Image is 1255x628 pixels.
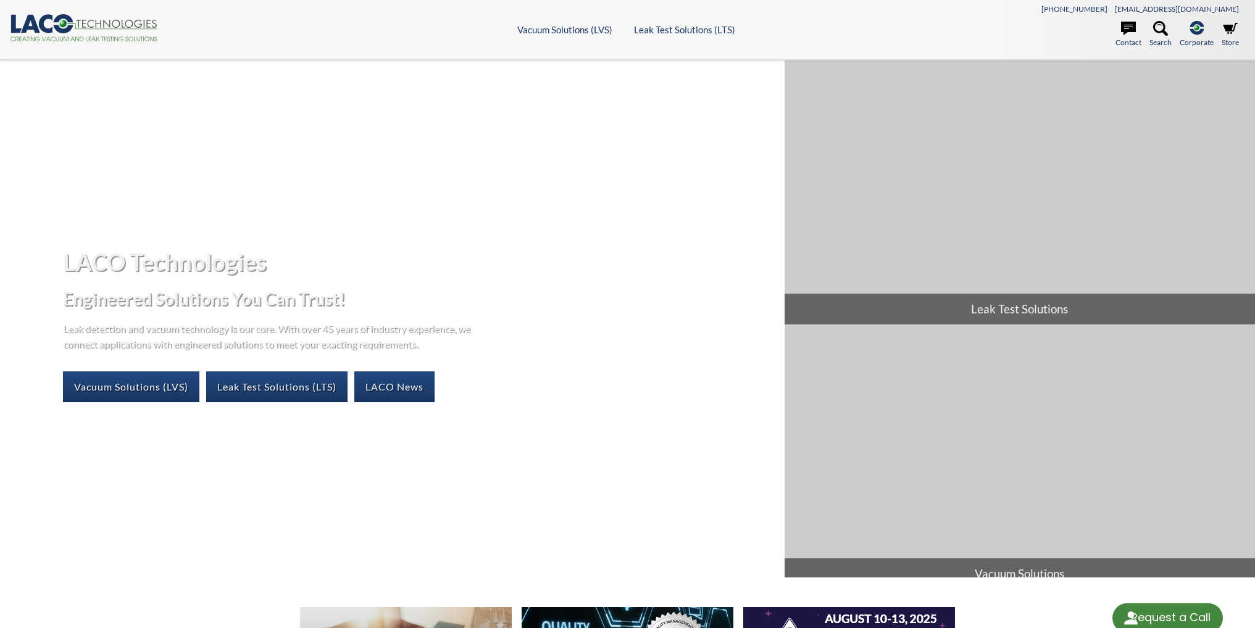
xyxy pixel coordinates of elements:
[1041,4,1107,14] a: [PHONE_NUMBER]
[354,371,435,402] a: LACO News
[1222,21,1239,48] a: Store
[1121,608,1141,628] img: round button
[785,60,1255,324] a: Leak Test Solutions
[206,371,348,402] a: Leak Test Solutions (LTS)
[634,24,735,35] a: Leak Test Solutions (LTS)
[63,247,775,277] h1: LACO Technologies
[785,325,1255,589] a: Vacuum Solutions
[785,294,1255,324] span: Leak Test Solutions
[1115,4,1239,14] a: [EMAIL_ADDRESS][DOMAIN_NAME]
[1149,21,1172,48] a: Search
[63,287,775,310] h2: Engineered Solutions You Can Trust!
[1180,36,1214,48] span: Corporate
[63,371,199,402] a: Vacuum Solutions (LVS)
[63,320,477,352] p: Leak detection and vacuum technology is our core. With over 45 years of industry experience, we c...
[1115,21,1141,48] a: Contact
[785,558,1255,589] span: Vacuum Solutions
[517,24,612,35] a: Vacuum Solutions (LVS)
